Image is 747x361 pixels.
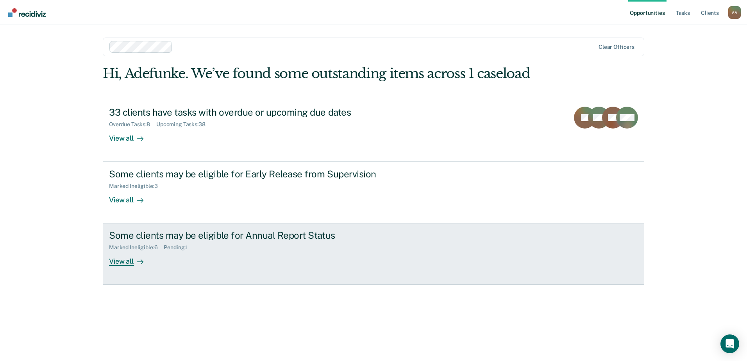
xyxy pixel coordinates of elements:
[156,121,212,128] div: Upcoming Tasks : 38
[8,8,46,17] img: Recidiviz
[164,244,194,251] div: Pending : 1
[599,44,634,50] div: Clear officers
[720,334,739,353] div: Open Intercom Messenger
[109,189,153,205] div: View all
[103,66,536,82] div: Hi, Adefunke. We’ve found some outstanding items across 1 caseload
[103,223,644,285] a: Some clients may be eligible for Annual Report StatusMarked Ineligible:6Pending:1View all
[109,251,153,266] div: View all
[728,6,741,19] button: Profile dropdown button
[109,168,383,180] div: Some clients may be eligible for Early Release from Supervision
[109,127,153,143] div: View all
[728,6,741,19] div: A A
[109,244,164,251] div: Marked Ineligible : 6
[103,162,644,223] a: Some clients may be eligible for Early Release from SupervisionMarked Ineligible:3View all
[109,230,383,241] div: Some clients may be eligible for Annual Report Status
[109,107,383,118] div: 33 clients have tasks with overdue or upcoming due dates
[109,121,156,128] div: Overdue Tasks : 8
[103,100,644,162] a: 33 clients have tasks with overdue or upcoming due datesOverdue Tasks:8Upcoming Tasks:38View all
[109,183,164,189] div: Marked Ineligible : 3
